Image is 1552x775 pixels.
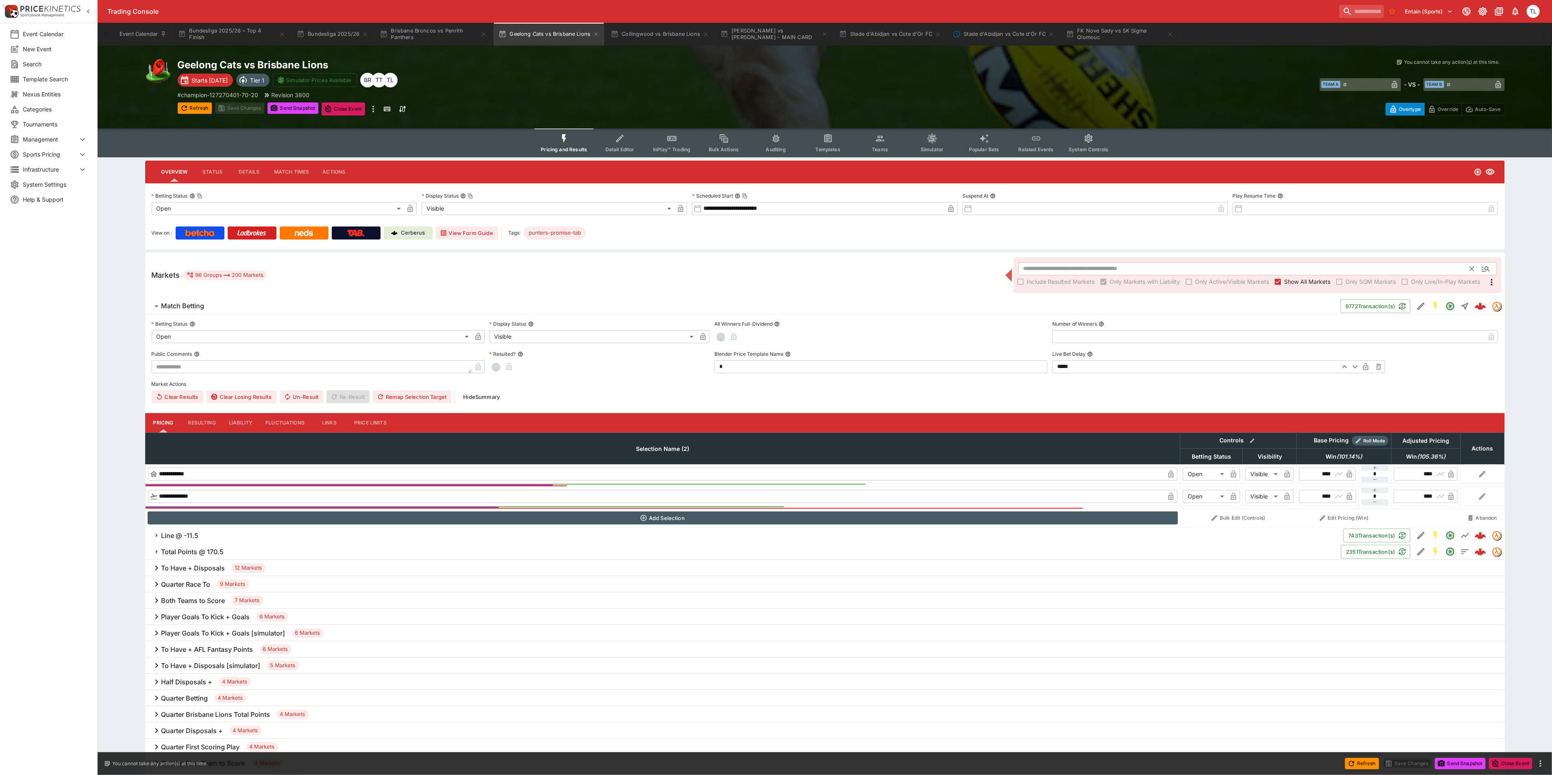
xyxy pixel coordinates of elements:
h5: Markets [152,270,180,280]
span: Visibility [1249,452,1291,462]
button: Override [1424,103,1462,115]
th: Adjusted Pricing [1391,433,1461,448]
button: Copy To Clipboard [468,193,473,199]
p: All Winners Full-Dividend [714,320,773,327]
div: Visible [490,330,697,343]
em: ( 101.14 %) [1337,452,1362,462]
div: Base Pricing [1310,435,1352,446]
svg: More [1487,277,1497,287]
button: Straight [1458,299,1472,313]
p: Scheduled Start [692,192,733,199]
h6: - VS - [1404,80,1420,89]
div: Event type filters [534,128,1115,157]
span: Only SGM Markets [1346,277,1396,286]
button: Price Limits [348,413,393,433]
p: Auto-Save [1475,105,1501,113]
button: Clear [1465,262,1478,275]
th: Actions [1461,433,1504,464]
button: Live Bet Delay [1087,351,1093,357]
svg: Open [1445,531,1455,540]
button: Notifications [1508,4,1523,19]
button: Documentation [1492,4,1506,19]
h6: Player Goals To Kick + Goals [simulator] [161,629,285,638]
button: Clear Losing Results [207,390,276,403]
span: Betting Status [1183,452,1240,462]
button: SGM Enabled [1428,528,1443,543]
img: PriceKinetics [20,6,81,12]
div: Open [152,202,404,215]
button: Overview [155,162,194,182]
span: Event Calendar [23,30,87,38]
button: Event Calendar [115,23,172,46]
button: 9772Transaction(s) [1341,299,1411,313]
button: Edit Detail [1414,528,1428,543]
span: 12 Markets [232,564,266,572]
p: Display Status [422,192,459,199]
div: Open [1183,490,1227,503]
span: 9 Markets [217,580,249,588]
button: Betting Status [189,321,195,327]
button: SGM Enabled [1428,299,1443,313]
p: Overtype [1399,105,1421,113]
h6: Total Points @ 170.5 [161,548,224,556]
span: Detail Editor [605,146,634,152]
button: Fluctuations [259,413,311,433]
button: Add Selection [148,512,1178,525]
button: Actions [316,162,352,182]
p: Starts [DATE] [192,76,228,85]
button: Copy To Clipboard [197,193,202,199]
button: Close Event [322,102,365,115]
div: 456b94c2-14aa-4270-9407-9821b456fd20 [1475,530,1486,541]
button: Display Status [528,321,534,327]
button: Refresh [1345,758,1379,769]
div: tradingmodel [1492,531,1502,540]
img: logo-cerberus--red.svg [1475,546,1486,557]
button: Line [1458,528,1472,543]
button: HideSummary [458,390,505,403]
div: Betting Target: cerberus [524,226,586,239]
span: 5 Markets [267,662,299,670]
p: Override [1438,105,1458,113]
button: Links [311,413,348,433]
button: View Form Guide [436,226,498,239]
div: Show/hide Price Roll mode configuration. [1352,436,1389,446]
button: Play Resume Time [1278,193,1283,199]
h6: Both Teams to Score [161,596,225,605]
span: Only Live/In-Play Markets [1411,277,1480,286]
button: Auto-Save [1462,103,1504,115]
span: Pricing and Results [541,146,587,152]
p: Number of Winners [1052,320,1097,327]
button: [PERSON_NAME] vs [PERSON_NAME] - MAIN CARD [716,23,833,46]
button: Bulk Edit (Controls) [1183,512,1294,525]
button: Pricing [145,413,182,433]
img: Betcha [185,230,215,236]
img: Ladbrokes [237,230,267,236]
p: Resulted? [490,350,516,357]
button: Connected to PK [1459,4,1474,19]
button: Refresh [178,102,212,114]
span: Team B [1425,81,1444,88]
button: Trent Lewis [1524,2,1542,20]
svg: Open [1474,168,1482,176]
p: Betting Status [152,192,188,199]
button: Select Tenant [1400,5,1458,18]
span: Template Search [23,75,87,83]
button: Open [1443,544,1458,559]
button: Resulting [182,413,222,433]
h6: To Have + AFL Fantasy Points [161,645,253,654]
button: Bundesliga 2025/26 – Top 4 Finish [173,23,290,46]
button: Liability [222,413,259,433]
span: Win(105.36%) [1397,452,1454,462]
span: Related Events [1019,146,1054,152]
button: Send Snapshot [268,102,318,114]
a: Cerberus [384,226,433,239]
button: Bulk edit [1247,435,1258,446]
button: Un-Result [280,390,323,403]
span: System Controls [1069,146,1108,152]
span: Search [23,60,87,68]
button: Copy To Clipboard [742,193,748,199]
div: tradingmodel [1492,301,1502,311]
button: Send Snapshot [1435,758,1486,769]
span: InPlay™ Trading [653,146,690,152]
